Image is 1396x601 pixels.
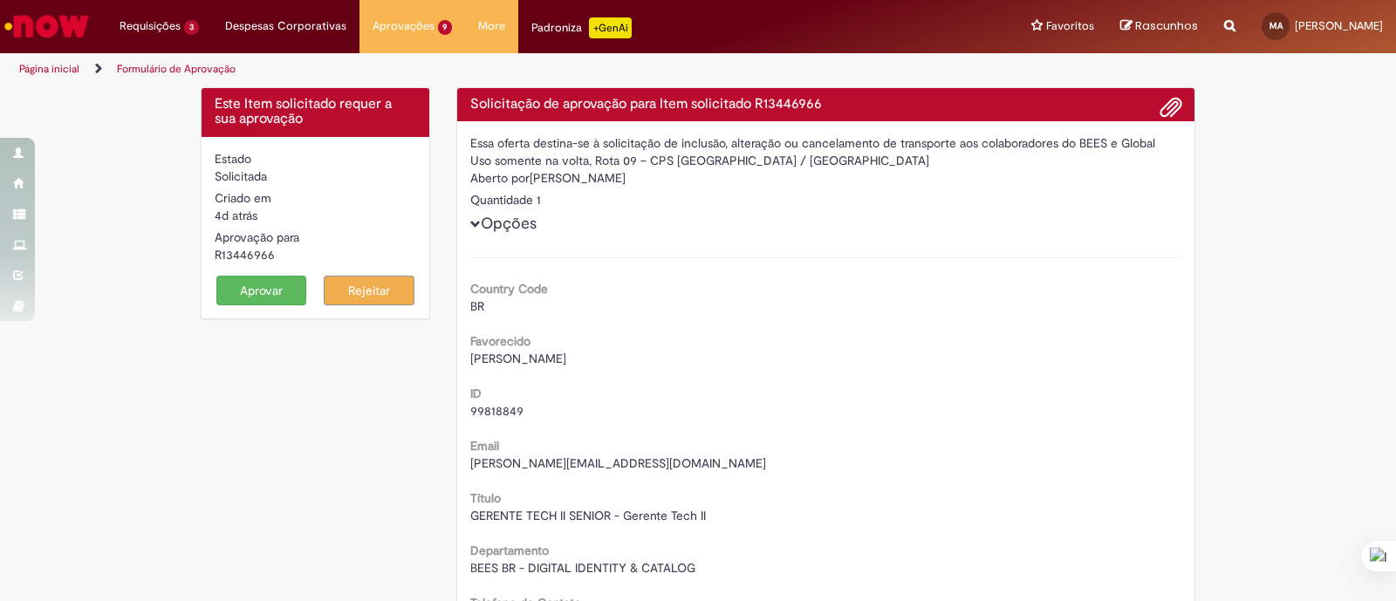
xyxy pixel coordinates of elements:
[470,333,530,349] b: Favorecido
[215,246,416,263] div: R13446966
[470,403,523,419] span: 99818849
[470,386,482,401] b: ID
[215,208,257,223] time: 26/08/2025 09:24:12
[478,17,505,35] span: More
[438,20,453,35] span: 9
[589,17,632,38] p: +GenAi
[117,62,236,76] a: Formulário de Aprovação
[531,17,632,38] div: Padroniza
[470,281,548,297] b: Country Code
[2,9,92,44] img: ServiceNow
[1120,18,1198,35] a: Rascunhos
[1269,20,1283,31] span: MA
[215,167,416,185] div: Solicitada
[470,152,1182,169] div: Uso somente na volta, Rota 09 – CPS [GEOGRAPHIC_DATA] / [GEOGRAPHIC_DATA]
[13,53,918,85] ul: Trilhas de página
[470,543,549,558] b: Departamento
[215,208,257,223] span: 4d atrás
[19,62,79,76] a: Página inicial
[215,150,251,167] label: Estado
[470,97,1182,113] h4: Solicitação de aprovação para Item solicitado R13446966
[470,351,566,366] span: [PERSON_NAME]
[373,17,435,35] span: Aprovações
[470,490,501,506] b: Título
[470,508,706,523] span: GERENTE TECH II SENIOR - Gerente Tech II
[215,189,271,207] label: Criado em
[216,276,307,305] button: Aprovar
[470,191,1182,208] div: Quantidade 1
[470,169,1182,191] div: [PERSON_NAME]
[470,134,1182,152] div: Essa oferta destina-se à solicitação de inclusão, alteração ou cancelamento de transporte aos col...
[1046,17,1094,35] span: Favoritos
[120,17,181,35] span: Requisições
[215,229,299,246] label: Aprovação para
[1295,18,1383,33] span: [PERSON_NAME]
[1135,17,1198,34] span: Rascunhos
[215,207,416,224] div: 26/08/2025 09:24:12
[470,298,484,314] span: BR
[470,560,695,576] span: BEES BR - DIGITAL IDENTITY & CATALOG
[184,20,199,35] span: 3
[470,455,766,471] span: [PERSON_NAME][EMAIL_ADDRESS][DOMAIN_NAME]
[470,169,530,187] label: Aberto por
[324,276,414,305] button: Rejeitar
[225,17,346,35] span: Despesas Corporativas
[470,438,499,454] b: Email
[215,97,416,127] h4: Este Item solicitado requer a sua aprovação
